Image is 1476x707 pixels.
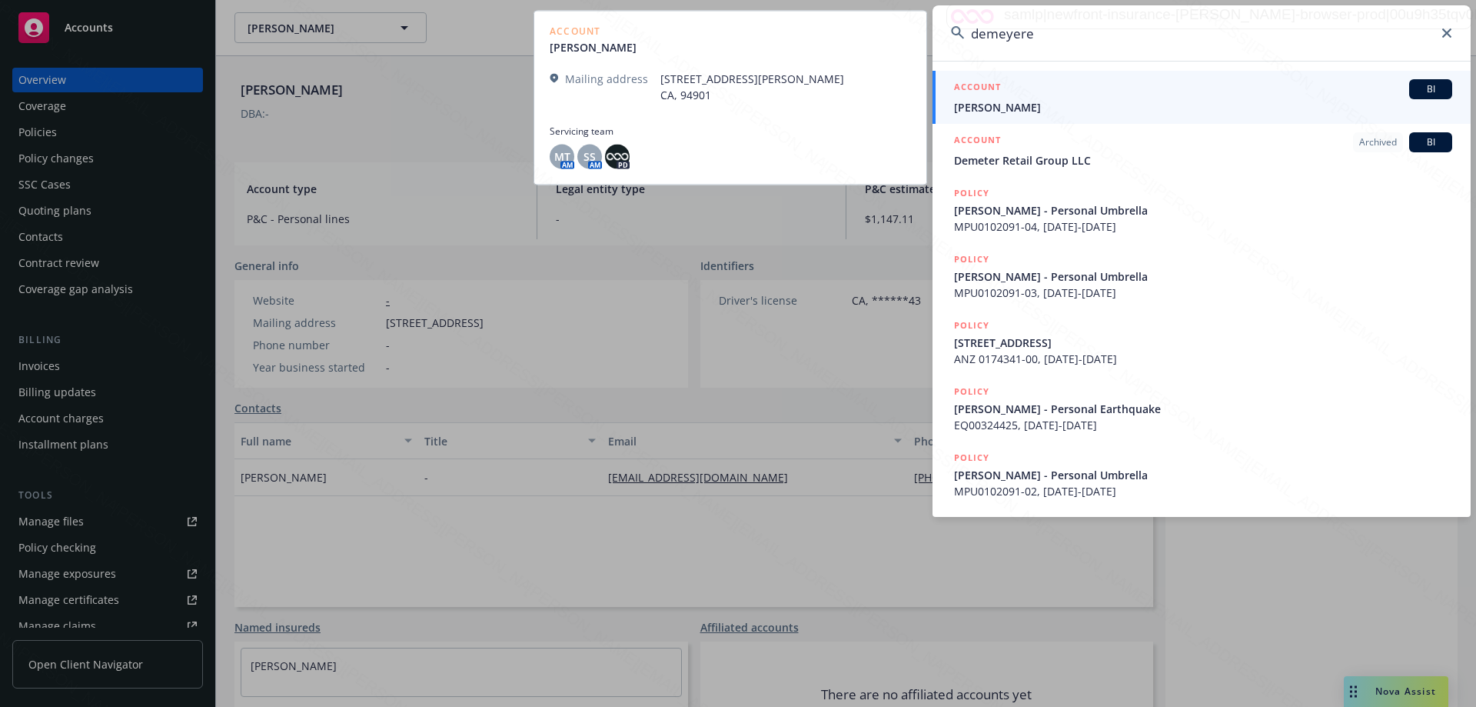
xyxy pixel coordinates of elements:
[932,5,1471,61] input: Search...
[954,384,989,399] h5: POLICY
[954,202,1452,218] span: [PERSON_NAME] - Personal Umbrella
[932,177,1471,243] a: POLICY[PERSON_NAME] - Personal UmbrellaMPU0102091-04, [DATE]-[DATE]
[954,417,1452,433] span: EQ00324425, [DATE]-[DATE]
[932,442,1471,508] a: POLICY[PERSON_NAME] - Personal UmbrellaMPU0102091-02, [DATE]-[DATE]
[954,185,989,201] h5: POLICY
[932,243,1471,309] a: POLICY[PERSON_NAME] - Personal UmbrellaMPU0102091-03, [DATE]-[DATE]
[954,152,1452,168] span: Demeter Retail Group LLC
[1415,82,1446,96] span: BI
[932,124,1471,177] a: ACCOUNTArchivedBIDemeter Retail Group LLC
[932,375,1471,442] a: POLICY[PERSON_NAME] - Personal EarthquakeEQ00324425, [DATE]-[DATE]
[954,401,1452,417] span: [PERSON_NAME] - Personal Earthquake
[954,467,1452,483] span: [PERSON_NAME] - Personal Umbrella
[954,268,1452,285] span: [PERSON_NAME] - Personal Umbrella
[954,483,1452,499] span: MPU0102091-02, [DATE]-[DATE]
[954,318,989,333] h5: POLICY
[1415,135,1446,149] span: BI
[954,351,1452,367] span: ANZ 0174341-00, [DATE]-[DATE]
[1359,135,1397,149] span: Archived
[954,218,1452,235] span: MPU0102091-04, [DATE]-[DATE]
[954,285,1452,301] span: MPU0102091-03, [DATE]-[DATE]
[932,71,1471,124] a: ACCOUNTBI[PERSON_NAME]
[932,309,1471,375] a: POLICY[STREET_ADDRESS]ANZ 0174341-00, [DATE]-[DATE]
[954,132,1001,151] h5: ACCOUNT
[954,99,1452,115] span: [PERSON_NAME]
[954,252,989,267] h5: POLICY
[954,79,1001,98] h5: ACCOUNT
[954,450,989,465] h5: POLICY
[954,335,1452,351] span: [STREET_ADDRESS]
